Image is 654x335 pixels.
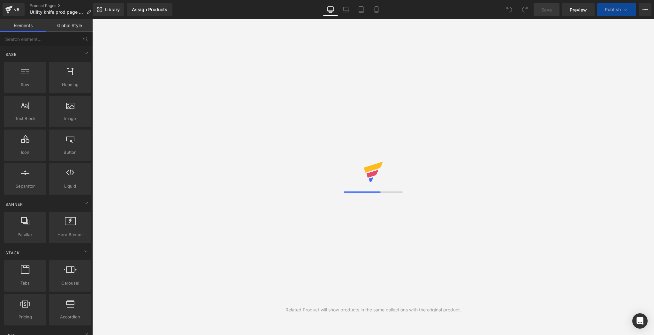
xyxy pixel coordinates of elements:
[6,81,44,88] span: Row
[132,7,167,12] div: Assign Products
[46,19,93,32] a: Global Style
[51,231,89,238] span: Hero Banner
[5,201,24,207] span: Banner
[369,3,384,16] a: Mobile
[597,3,636,16] button: Publish
[6,149,44,156] span: Icon
[51,280,89,287] span: Carousel
[6,115,44,122] span: Text Block
[518,3,531,16] button: Redo
[13,5,21,14] div: v6
[6,231,44,238] span: Parallax
[6,314,44,320] span: Pricing
[5,250,20,256] span: Stack
[93,3,124,16] a: New Library
[562,3,595,16] a: Preview
[541,6,552,13] span: Save
[285,306,461,313] div: Related Product will show products in the same collections with the original product.
[51,149,89,156] span: Button
[503,3,516,16] button: Undo
[323,3,338,16] a: Desktop
[639,3,651,16] button: More
[30,10,84,15] span: Utility knife prod page - v1
[51,183,89,190] span: Liquid
[570,6,587,13] span: Preview
[354,3,369,16] a: Tablet
[51,314,89,320] span: Accordion
[3,3,25,16] a: v6
[105,7,120,12] span: Library
[51,81,89,88] span: Heading
[5,51,17,57] span: Base
[338,3,354,16] a: Laptop
[632,313,648,329] div: Open Intercom Messenger
[30,3,96,8] a: Product Pages
[51,115,89,122] span: Image
[605,7,621,12] span: Publish
[6,280,44,287] span: Tabs
[6,183,44,190] span: Separator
